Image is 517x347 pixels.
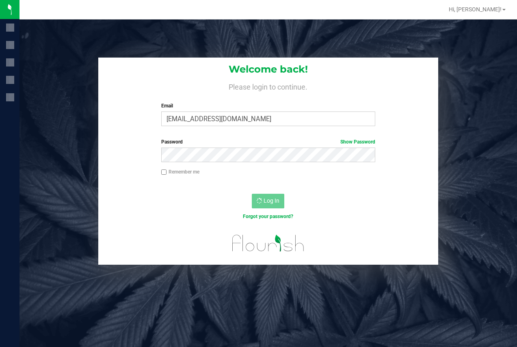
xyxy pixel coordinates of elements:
img: flourish_logo.svg [226,229,311,258]
h1: Welcome back! [98,64,438,75]
label: Email [161,102,376,109]
button: Log In [252,194,284,208]
span: Hi, [PERSON_NAME]! [449,6,502,13]
span: Log In [264,197,279,204]
h4: Please login to continue. [98,81,438,91]
span: Password [161,139,183,145]
label: Remember me [161,168,199,176]
input: Remember me [161,169,167,175]
a: Show Password [340,139,375,145]
a: Forgot your password? [243,214,293,219]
